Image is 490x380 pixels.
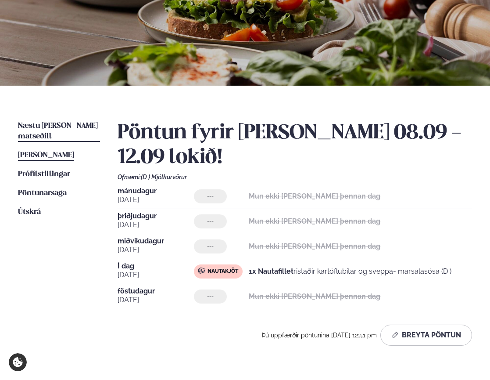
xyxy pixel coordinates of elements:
button: Breyta Pöntun [380,325,472,346]
span: mánudagur [118,188,194,195]
span: þriðjudagur [118,213,194,220]
p: ristaðir kartöflubitar og sveppa- marsalasósa (D ) [249,266,451,277]
span: [DATE] [118,220,194,230]
h2: Pöntun fyrir [PERSON_NAME] 08.09 - 12.09 lokið! [118,121,472,170]
span: --- [207,193,214,200]
span: [DATE] [118,245,194,255]
strong: Mun ekki [PERSON_NAME] þennan dag [249,242,380,250]
span: --- [207,293,214,300]
a: Næstu [PERSON_NAME] matseðill [18,121,100,142]
strong: Mun ekki [PERSON_NAME] þennan dag [249,192,380,200]
span: Í dag [118,263,194,270]
a: [PERSON_NAME] [18,150,74,161]
span: [PERSON_NAME] [18,152,74,159]
a: Útskrá [18,207,41,217]
img: beef.svg [198,267,205,274]
div: Ofnæmi: [118,174,472,181]
span: Næstu [PERSON_NAME] matseðill [18,122,98,140]
span: (D ) Mjólkurvörur [141,174,187,181]
a: Cookie settings [9,353,27,371]
span: --- [207,243,214,250]
span: föstudagur [118,288,194,295]
span: Prófílstillingar [18,170,70,178]
span: Þú uppfærðir pöntunina [DATE] 12:51 pm [262,332,377,339]
a: Prófílstillingar [18,169,70,180]
span: [DATE] [118,195,194,205]
strong: Mun ekki [PERSON_NAME] þennan dag [249,292,380,300]
span: [DATE] [118,295,194,305]
span: Útskrá [18,208,41,216]
span: [DATE] [118,270,194,280]
a: Pöntunarsaga [18,188,67,199]
span: --- [207,218,214,225]
strong: Mun ekki [PERSON_NAME] þennan dag [249,217,380,225]
span: miðvikudagur [118,238,194,245]
strong: 1x Nautafillet [249,267,293,275]
span: Nautakjöt [207,268,238,275]
span: Pöntunarsaga [18,189,67,197]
